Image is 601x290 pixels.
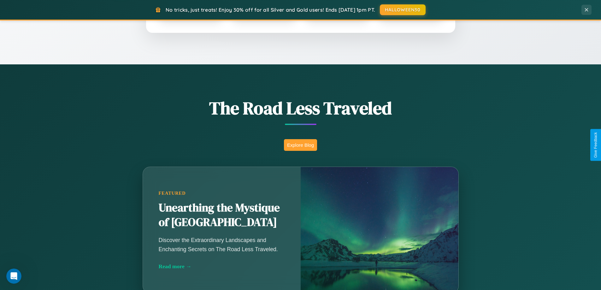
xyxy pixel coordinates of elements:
p: Discover the Extraordinary Landscapes and Enchanting Secrets on The Road Less Traveled. [159,236,285,253]
iframe: Intercom live chat [6,269,21,284]
h1: The Road Less Traveled [111,96,490,120]
div: Featured [159,191,285,196]
span: No tricks, just treats! Enjoy 30% off for all Silver and Gold users! Ends [DATE] 1pm PT. [166,7,375,13]
h2: Unearthing the Mystique of [GEOGRAPHIC_DATA] [159,201,285,230]
div: Give Feedback [593,132,598,158]
button: HALLOWEEN30 [380,4,426,15]
button: Explore Blog [284,139,317,151]
div: Read more → [159,263,285,270]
